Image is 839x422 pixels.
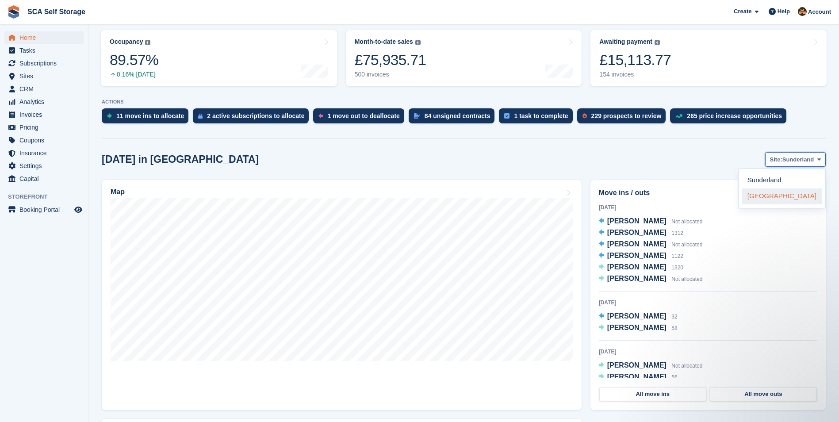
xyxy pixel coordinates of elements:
img: move_ins_to_allocate_icon-fdf77a2bb77ea45bf5b3d319d69a93e2d87916cf1d5bf7949dd705db3b84f3ca.svg [107,113,112,119]
div: 1 task to complete [514,112,568,119]
div: 84 unsigned contracts [425,112,490,119]
a: [PERSON_NAME] 56 [599,372,678,383]
a: 265 price increase opportunities [670,108,791,128]
a: 1 move out to deallocate [313,108,408,128]
a: [PERSON_NAME] 1122 [599,250,683,262]
span: Storefront [8,192,88,201]
span: [PERSON_NAME] [607,217,667,225]
a: 229 prospects to review [577,108,670,128]
a: menu [4,147,84,159]
a: menu [4,70,84,82]
a: 84 unsigned contracts [409,108,499,128]
span: [PERSON_NAME] [607,373,667,380]
a: SCA Self Storage [24,4,89,19]
span: [PERSON_NAME] [607,275,667,282]
a: [PERSON_NAME] Not allocated [599,360,703,372]
div: 0.16% [DATE] [110,71,158,78]
div: 89.57% [110,51,158,69]
span: CRM [19,83,73,95]
a: [PERSON_NAME] Not allocated [599,216,703,227]
div: [DATE] [599,348,817,356]
div: 2 active subscriptions to allocate [207,112,304,119]
a: 1 task to complete [499,108,577,128]
span: Insurance [19,147,73,159]
div: [DATE] [599,203,817,211]
h2: [DATE] in [GEOGRAPHIC_DATA] [102,153,259,165]
a: Occupancy 89.57% 0.16% [DATE] [101,30,337,86]
span: Invoices [19,108,73,121]
span: Not allocated [671,219,702,225]
a: [PERSON_NAME] 32 [599,311,678,322]
img: contract_signature_icon-13c848040528278c33f63329250d36e43548de30e8caae1d1a13099fd9432cc5.svg [414,113,420,119]
a: [PERSON_NAME] 1312 [599,227,683,239]
div: 500 invoices [355,71,426,78]
img: price_increase_opportunities-93ffe204e8149a01c8c9dc8f82e8f89637d9d84a8eef4429ea346261dce0b2c0.svg [675,114,682,118]
span: [PERSON_NAME] [607,240,667,248]
span: Account [808,8,831,16]
img: Sarah Race [798,7,807,16]
a: [GEOGRAPHIC_DATA] [742,188,822,204]
a: menu [4,44,84,57]
div: Occupancy [110,38,143,46]
a: All move ins [599,387,706,401]
span: Booking Portal [19,203,73,216]
div: 1 move out to deallocate [327,112,399,119]
img: task-75834270c22a3079a89374b754ae025e5fb1db73e45f91037f5363f120a921f8.svg [504,113,510,119]
a: menu [4,31,84,44]
a: menu [4,160,84,172]
span: Pricing [19,121,73,134]
span: Sites [19,70,73,82]
h2: Move ins / outs [599,188,817,198]
a: [PERSON_NAME] 58 [599,322,678,334]
span: Analytics [19,96,73,108]
a: Awaiting payment £15,113.77 154 invoices [590,30,827,86]
h2: Map [111,188,125,196]
a: Sunderland [742,173,822,188]
a: menu [4,96,84,108]
span: Not allocated [671,363,702,369]
a: menu [4,57,84,69]
a: All move outs [710,387,817,401]
span: 1320 [671,265,683,271]
div: Month-to-date sales [355,38,413,46]
a: menu [4,121,84,134]
a: menu [4,134,84,146]
img: active_subscription_to_allocate_icon-d502201f5373d7db506a760aba3b589e785aa758c864c3986d89f69b8ff3... [198,113,203,119]
div: 11 move ins to allocate [116,112,184,119]
div: 265 price increase opportunities [687,112,782,119]
span: [PERSON_NAME] [607,361,667,369]
span: Home [19,31,73,44]
a: menu [4,83,84,95]
img: icon-info-grey-7440780725fd019a000dd9b08b2336e03edf1995a4989e88bcd33f0948082b44.svg [655,40,660,45]
a: menu [4,173,84,185]
span: 1122 [671,253,683,259]
span: 1312 [671,230,683,236]
div: Awaiting payment [599,38,652,46]
a: [PERSON_NAME] 1320 [599,262,683,273]
a: Month-to-date sales £75,935.71 500 invoices [346,30,582,86]
img: move_outs_to_deallocate_icon-f764333ba52eb49d3ac5e1228854f67142a1ed5810a6f6cc68b1a99e826820c5.svg [318,113,323,119]
span: Capital [19,173,73,185]
span: Create [734,7,751,16]
span: [PERSON_NAME] [607,312,667,320]
a: menu [4,108,84,121]
span: [PERSON_NAME] [607,229,667,236]
a: [PERSON_NAME] Not allocated [599,273,703,285]
span: Tasks [19,44,73,57]
a: menu [4,203,84,216]
span: [PERSON_NAME] [607,263,667,271]
span: Site: [770,155,782,164]
img: icon-info-grey-7440780725fd019a000dd9b08b2336e03edf1995a4989e88bcd33f0948082b44.svg [415,40,421,45]
div: 229 prospects to review [591,112,662,119]
a: [PERSON_NAME] Not allocated [599,239,703,250]
img: stora-icon-8386f47178a22dfd0bd8f6a31ec36ba5ce8667c1dd55bd0f319d3a0aa187defe.svg [7,5,20,19]
img: icon-info-grey-7440780725fd019a000dd9b08b2336e03edf1995a4989e88bcd33f0948082b44.svg [145,40,150,45]
img: prospect-51fa495bee0391a8d652442698ab0144808aea92771e9ea1ae160a38d050c398.svg [582,113,587,119]
span: Settings [19,160,73,172]
span: [PERSON_NAME] [607,252,667,259]
div: 154 invoices [599,71,671,78]
span: Coupons [19,134,73,146]
a: 11 move ins to allocate [102,108,193,128]
p: ACTIONS [102,99,826,105]
span: Not allocated [671,276,702,282]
